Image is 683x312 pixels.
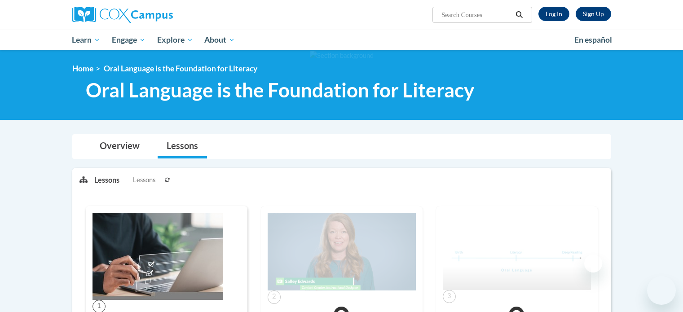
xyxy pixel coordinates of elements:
[72,7,173,23] img: Cox Campus
[443,213,591,290] img: Course Image
[647,276,676,305] iframe: Button to launch messaging window
[86,78,474,102] span: Oral Language is the Foundation for Literacy
[268,290,281,303] span: 2
[568,31,618,49] a: En español
[157,35,193,45] span: Explore
[133,175,155,185] span: Lessons
[151,30,199,50] a: Explore
[574,35,612,44] span: En español
[72,64,93,73] a: Home
[66,30,106,50] a: Learn
[268,213,416,291] img: Course Image
[106,30,151,50] a: Engage
[512,9,526,20] button: Search
[538,7,569,21] a: Log In
[198,30,241,50] a: About
[72,7,243,23] a: Cox Campus
[94,175,119,185] p: Lessons
[310,51,374,61] img: Section background
[443,290,456,303] span: 3
[59,30,625,50] div: Main menu
[104,64,257,73] span: Oral Language is the Foundation for Literacy
[576,7,611,21] a: Register
[441,9,512,20] input: Search Courses
[584,255,602,272] iframe: Close message
[112,35,145,45] span: Engage
[158,135,207,158] a: Lessons
[72,35,100,45] span: Learn
[204,35,235,45] span: About
[91,135,149,158] a: Overview
[93,213,223,300] img: Course Image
